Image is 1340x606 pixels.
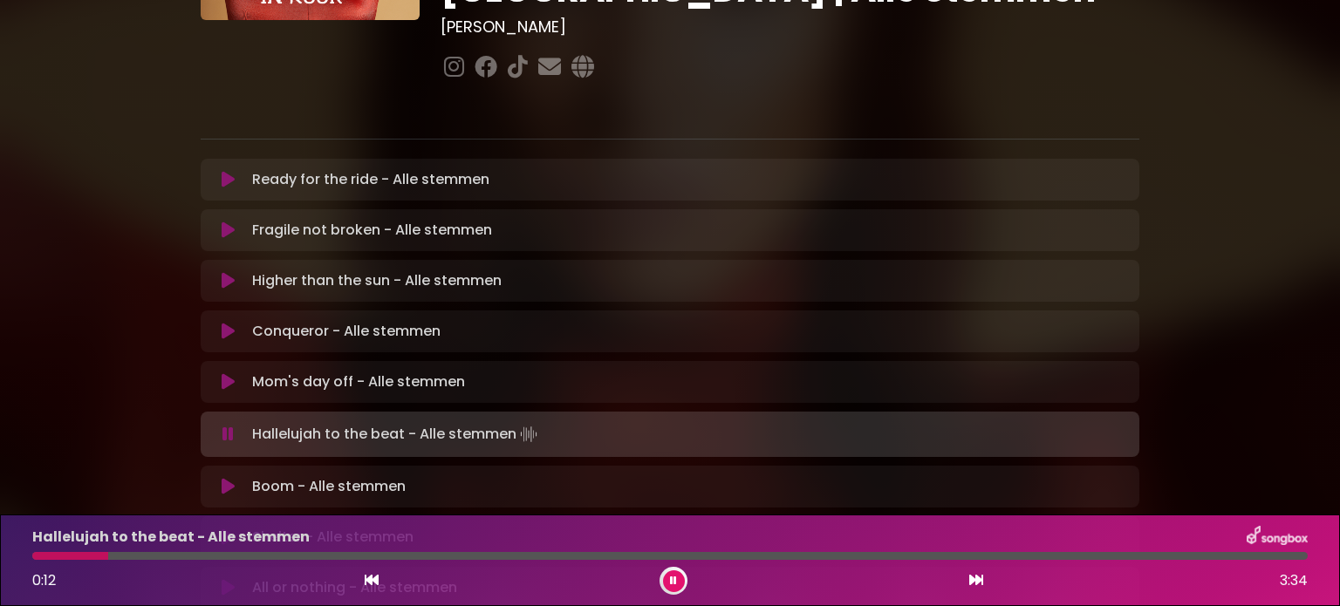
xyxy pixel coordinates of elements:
span: 0:12 [32,570,56,590]
p: Hallelujah to the beat - Alle stemmen [32,527,310,548]
p: Mom's day off - Alle stemmen [252,371,465,392]
p: Ready for the ride - Alle stemmen [252,169,489,190]
p: Conqueror - Alle stemmen [252,321,441,342]
img: waveform4.gif [516,422,541,446]
p: Higher than the sun - Alle stemmen [252,270,502,291]
p: Fragile not broken - Alle stemmen [252,220,492,241]
p: Boom - Alle stemmen [252,476,406,497]
h3: [PERSON_NAME] [441,17,1139,37]
p: Hallelujah to the beat - Alle stemmen [252,422,541,446]
img: songbox-logo-white.png [1247,526,1308,548]
span: 3:34 [1280,570,1308,591]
